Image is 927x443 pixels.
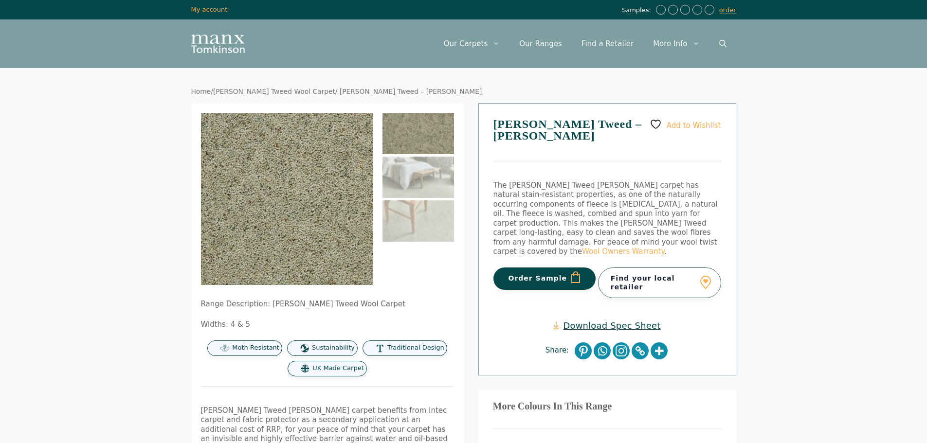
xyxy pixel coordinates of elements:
span: Share: [545,346,574,355]
a: More [651,342,668,359]
span: Add to Wishlist [667,121,721,129]
img: Tomkinson Tweed - Harris - Image 2 [382,157,454,198]
a: Find a Retailer [572,29,643,58]
a: Whatsapp [594,342,611,359]
a: My account [191,6,228,13]
img: Manx Tomkinson [191,35,245,53]
a: Pinterest [575,342,592,359]
img: Tomkinson Tweed - Harris [201,113,373,285]
nav: Primary [434,29,736,58]
p: Range Description: [PERSON_NAME] Tweed Wool Carpet [201,300,454,309]
h1: [PERSON_NAME] Tweed – [PERSON_NAME] [493,118,721,161]
a: Home [191,88,211,95]
p: Widths: 4 & 5 [201,320,454,330]
h3: More Colours In This Range [493,405,722,408]
a: Copy Link [632,342,649,359]
a: Find your local retailer [598,267,721,298]
a: Our Ranges [509,29,572,58]
a: Add to Wishlist [650,118,721,130]
a: order [719,6,736,14]
a: Instagram [613,342,630,359]
img: Tomkinson Tweed - Harris [382,113,454,154]
a: Wool Owners Warranty [582,247,664,256]
span: Sustainability [312,344,355,352]
button: Order Sample [493,267,596,290]
a: [PERSON_NAME] Tweed Wool Carpet [213,88,335,95]
span: UK Made Carpet [312,364,364,372]
span: Traditional Design [387,344,444,352]
span: Moth Resistant [232,344,279,352]
img: Tomkinson Tweed - Harris - Image 3 [382,200,454,242]
nav: Breadcrumb [191,88,736,96]
a: Our Carpets [434,29,510,58]
a: More Info [643,29,709,58]
span: Samples: [622,6,654,15]
a: Open Search Bar [709,29,736,58]
a: Download Spec Sheet [553,320,660,331]
span: The [PERSON_NAME] Tweed [PERSON_NAME] carpet has natural stain-resistant properties, as one of th... [493,181,718,256]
